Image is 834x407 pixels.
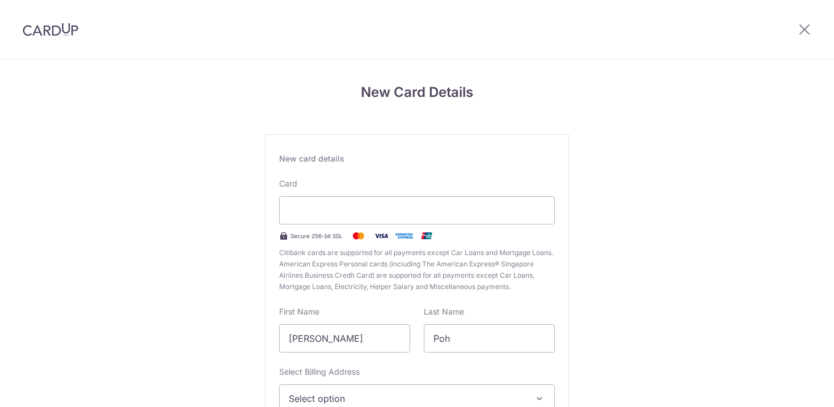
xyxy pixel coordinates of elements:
[289,203,545,217] iframe: Secure card payment input frame
[279,247,555,292] span: Citibank cards are supported for all payments except Car Loans and Mortgage Loans. American Expre...
[424,306,464,317] label: Last Name
[23,23,78,36] img: CardUp
[289,392,525,405] span: Select option
[279,324,410,353] input: Cardholder First Name
[279,366,360,378] label: Select Billing Address
[279,178,297,189] label: Card
[265,82,569,103] h4: New Card Details
[347,229,370,243] img: Mastercard
[290,231,343,240] span: Secure 256-bit SSL
[370,229,393,243] img: Visa
[761,373,823,401] iframe: Opens a widget where you can find more information
[279,306,319,317] label: First Name
[424,324,555,353] input: Cardholder Last Name
[279,153,555,164] div: New card details
[415,229,438,243] img: .alt.unionpay
[393,229,415,243] img: .alt.amex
